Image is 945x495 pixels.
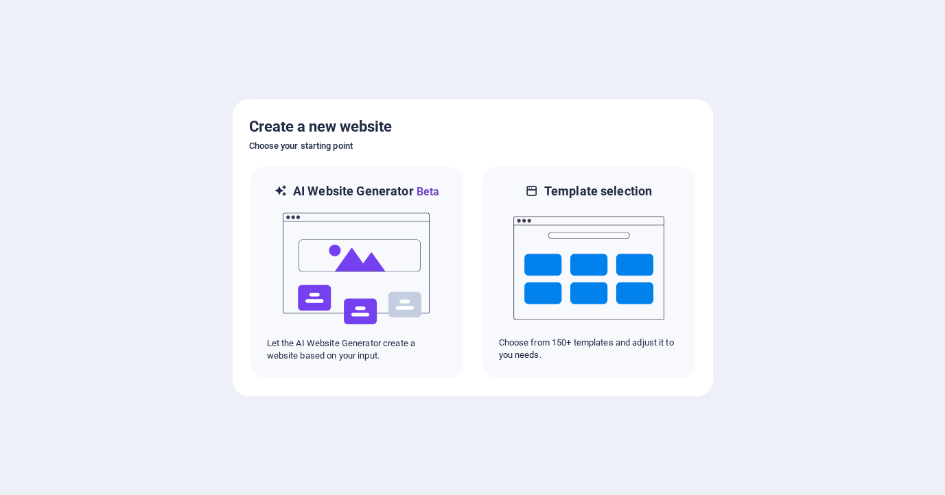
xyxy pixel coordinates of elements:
[249,116,697,138] h5: Create a new website
[267,337,447,362] p: Let the AI Website Generator create a website based on your input.
[414,185,440,198] span: Beta
[281,200,432,337] img: ai
[249,138,697,154] h6: Choose your starting point
[293,183,439,200] h6: AI Website Generator
[499,337,679,361] p: Choose from 150+ templates and adjust it to you needs.
[481,165,697,380] div: Template selectionChoose from 150+ templates and adjust it to you needs.
[544,183,652,200] h6: Template selection
[249,165,465,380] div: AI Website GeneratorBetaaiLet the AI Website Generator create a website based on your input.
